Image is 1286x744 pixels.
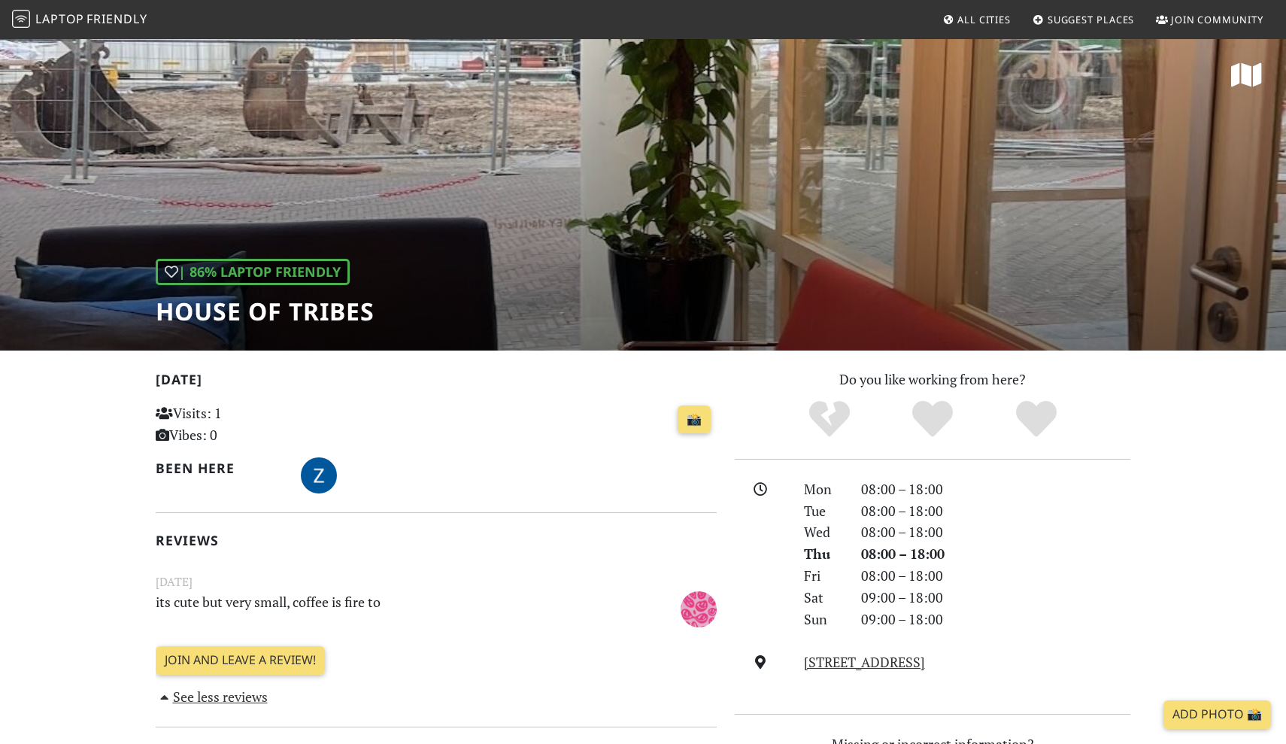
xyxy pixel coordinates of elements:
[156,259,350,285] div: | 86% Laptop Friendly
[795,565,852,587] div: Fri
[957,13,1011,26] span: All Cities
[156,533,717,548] h2: Reviews
[301,465,337,483] span: foodzoen
[795,521,852,543] div: Wed
[147,591,629,625] p: its cute but very small, coffee is fire to
[778,399,881,440] div: No
[795,587,852,609] div: Sat
[156,688,268,706] a: See less reviews
[156,646,325,675] a: Join and leave a review!
[852,543,1139,565] div: 08:00 – 18:00
[852,565,1139,587] div: 08:00 – 18:00
[795,543,852,565] div: Thu
[681,591,717,627] img: 5615-kato.jpg
[852,587,1139,609] div: 09:00 – 18:00
[984,399,1088,440] div: Definitely!
[301,457,337,493] img: 5063-zoe.jpg
[12,7,147,33] a: LaptopFriendly LaptopFriendly
[35,11,84,27] span: Laptop
[852,500,1139,522] div: 08:00 – 18:00
[147,572,726,591] small: [DATE]
[852,478,1139,500] div: 08:00 – 18:00
[681,598,717,616] span: Kato van der Pol
[156,460,283,476] h2: Been here
[852,609,1139,630] div: 09:00 – 18:00
[804,653,925,671] a: [STREET_ADDRESS]
[1150,6,1269,33] a: Join Community
[12,10,30,28] img: LaptopFriendly
[156,402,331,446] p: Visits: 1 Vibes: 0
[1163,700,1271,729] a: Add Photo 📸
[156,297,375,326] h1: House of Tribes
[156,372,717,393] h2: [DATE]
[795,500,852,522] div: Tue
[678,405,711,434] a: 📸
[936,6,1017,33] a: All Cities
[1027,6,1141,33] a: Suggest Places
[1171,13,1263,26] span: Join Community
[86,11,147,27] span: Friendly
[795,478,852,500] div: Mon
[881,399,984,440] div: Yes
[1048,13,1135,26] span: Suggest Places
[795,609,852,630] div: Sun
[852,521,1139,543] div: 08:00 – 18:00
[735,369,1130,390] p: Do you like working from here?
